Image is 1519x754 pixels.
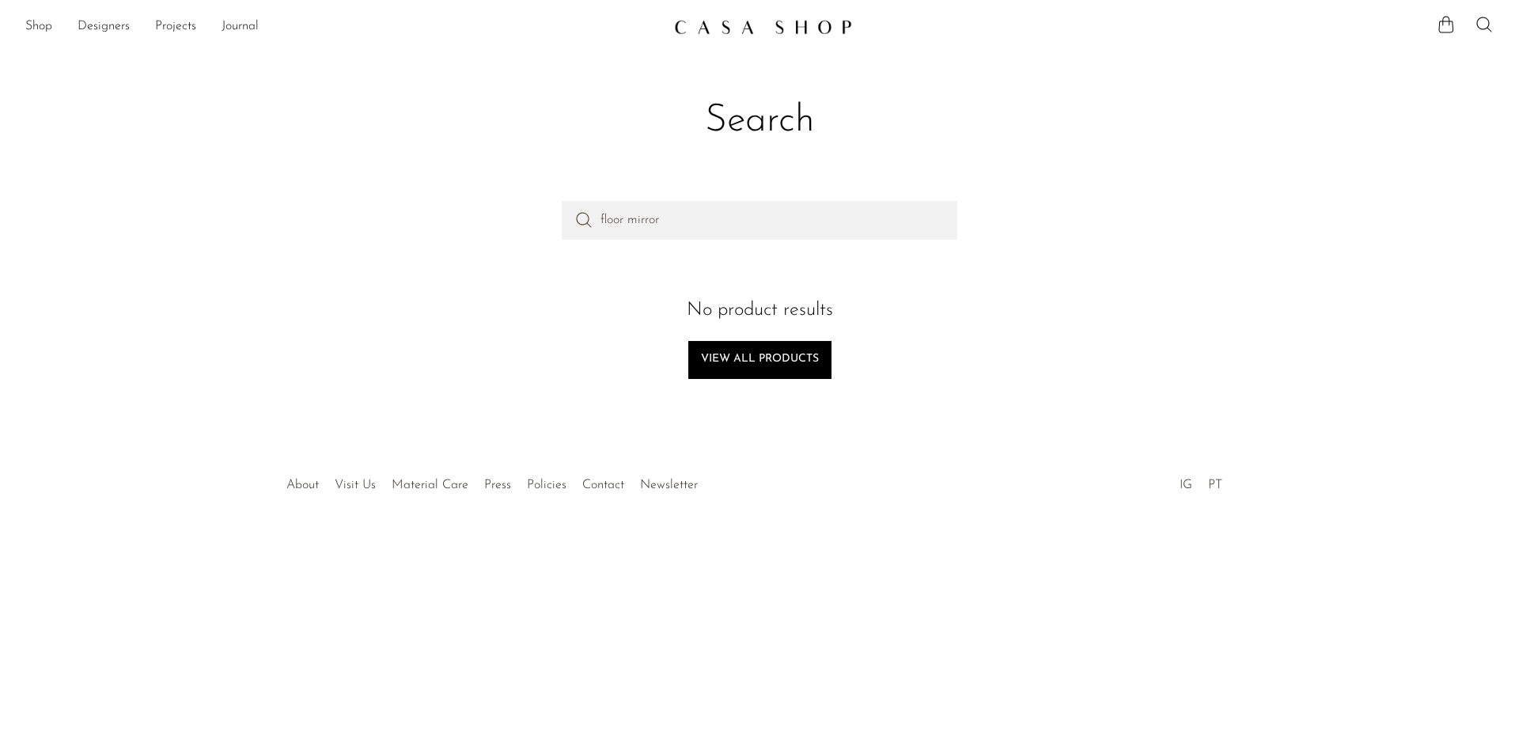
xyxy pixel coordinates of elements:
[1172,466,1230,496] ul: Social Medias
[688,341,831,379] a: View all products
[392,479,468,491] a: Material Care
[335,479,376,491] a: Visit Us
[286,479,319,491] a: About
[1180,479,1192,491] a: IG
[278,295,1241,325] h2: No product results
[582,479,624,491] a: Contact
[222,17,259,37] a: Journal
[78,17,130,37] a: Designers
[562,201,957,239] input: Perform a search
[1208,479,1222,491] a: PT
[278,97,1241,146] h1: Search
[25,13,661,40] nav: Desktop navigation
[278,466,706,496] ul: Quick links
[25,17,52,37] a: Shop
[527,479,566,491] a: Policies
[25,13,661,40] ul: NEW HEADER MENU
[484,479,511,491] a: Press
[155,17,196,37] a: Projects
